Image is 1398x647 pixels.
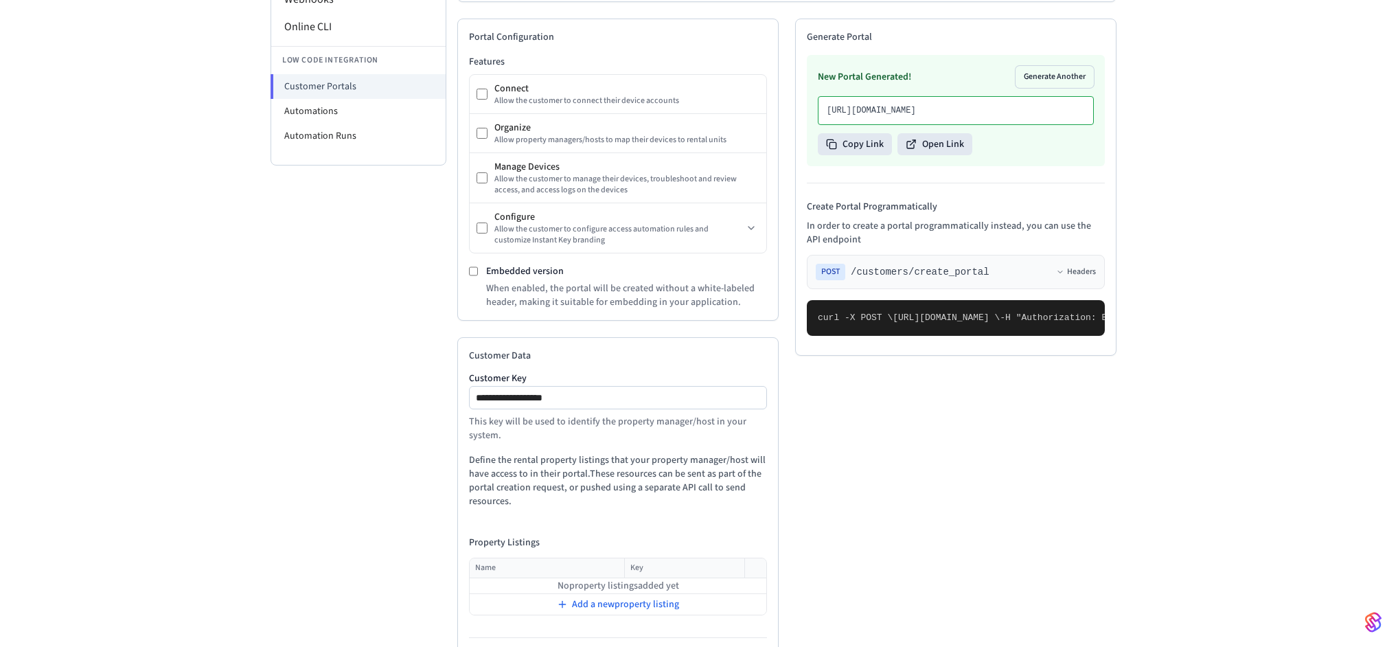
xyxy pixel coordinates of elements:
th: Name [470,558,624,578]
span: -H "Authorization: Bearer seam_api_key_123456" \ [1000,313,1257,323]
button: Generate Another [1016,66,1094,88]
label: Embedded version [486,264,564,278]
h4: Property Listings [469,536,767,549]
span: POST [816,264,845,280]
div: Allow property managers/hosts to map their devices to rental units [494,135,759,146]
h3: New Portal Generated! [818,70,911,84]
div: Connect [494,82,759,95]
td: No property listings added yet [470,578,766,594]
div: Configure [494,210,743,224]
span: curl -X POST \ [818,313,893,323]
h4: Create Portal Programmatically [807,200,1105,214]
h2: Customer Data [469,349,767,363]
span: /customers/create_portal [851,265,989,279]
div: Allow the customer to connect their device accounts [494,95,759,106]
li: Low Code Integration [271,46,446,74]
p: Define the rental property listings that your property manager/host will have access to in their ... [469,453,767,508]
div: Manage Devices [494,160,759,174]
p: In order to create a portal programmatically instead, you can use the API endpoint [807,219,1105,247]
div: Organize [494,121,759,135]
p: When enabled, the portal will be created without a white-labeled header, making it suitable for e... [486,282,767,309]
div: Allow the customer to configure access automation rules and customize Instant Key branding [494,224,743,246]
h2: Generate Portal [807,30,1105,44]
th: Key [624,558,744,578]
button: Headers [1056,266,1096,277]
div: Allow the customer to manage their devices, troubleshoot and review access, and access logs on th... [494,174,759,196]
p: This key will be used to identify the property manager/host in your system. [469,415,767,442]
li: Customer Portals [271,74,446,99]
label: Customer Key [469,374,767,383]
li: Online CLI [271,13,446,41]
h3: Features [469,55,767,69]
p: [URL][DOMAIN_NAME] [827,105,1085,116]
li: Automations [271,99,446,124]
span: Add a new property listing [572,598,679,611]
h2: Portal Configuration [469,30,767,44]
span: [URL][DOMAIN_NAME] \ [893,313,1000,323]
img: SeamLogoGradient.69752ec5.svg [1365,611,1382,633]
button: Copy Link [818,133,892,155]
li: Automation Runs [271,124,446,148]
button: Open Link [897,133,972,155]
